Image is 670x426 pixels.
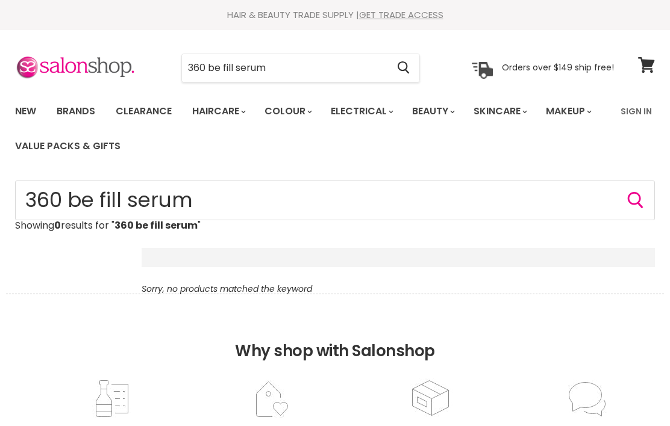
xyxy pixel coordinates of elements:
a: Haircare [183,99,253,124]
a: Electrical [322,99,401,124]
a: Colour [255,99,319,124]
em: Sorry, no products matched the keyword [142,283,312,295]
a: Beauty [403,99,462,124]
ul: Main menu [6,94,613,164]
a: Sign In [613,99,659,124]
h2: Why shop with Salonshop [6,294,664,378]
form: Product [15,181,655,220]
form: Product [181,54,420,82]
a: GET TRADE ACCESS [359,8,443,21]
a: Clearance [107,99,181,124]
p: Orders over $149 ship free! [502,62,614,73]
p: Showing results for " " [15,220,655,231]
strong: 360 be fill serum [114,218,198,232]
button: Search [626,191,645,210]
strong: 0 [54,218,61,232]
a: Makeup [537,99,599,124]
input: Search [182,54,387,82]
iframe: Gorgias live chat messenger [610,369,658,414]
button: Search [387,54,419,82]
a: Brands [48,99,104,124]
a: Value Packs & Gifts [6,134,130,159]
a: Skincare [465,99,534,124]
a: New [6,99,45,124]
input: Search [15,181,655,220]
